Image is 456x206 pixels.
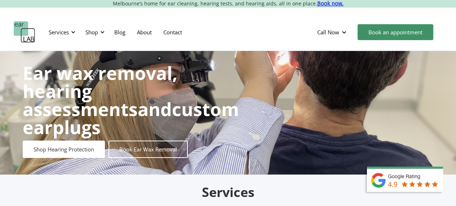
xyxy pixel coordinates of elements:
a: Shop Hearing Protection [23,141,105,158]
a: Book an appointment [358,24,433,40]
div: Call Now [311,21,354,43]
div: Shop [81,21,107,43]
strong: custom earplugs [23,97,239,140]
a: Book Ear Wax Removal [109,141,188,158]
div: Shop [85,29,98,36]
a: About [131,22,158,43]
h1: and [23,64,239,136]
strong: Ear wax removal, hearing assessments [23,61,177,121]
div: Services [49,29,69,36]
div: Call Now [317,29,339,36]
a: Blog [109,22,131,43]
h2: Services [59,184,398,201]
a: Contact [158,22,188,43]
a: home [14,21,35,43]
div: Services [44,21,78,43]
